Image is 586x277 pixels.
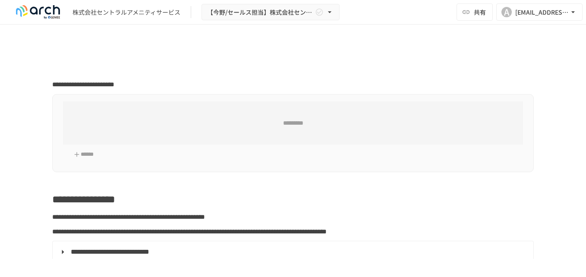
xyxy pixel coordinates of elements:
[207,7,313,18] span: 【今野/セールス担当】株式会社セントラルアメニティサービス様_初期設定サポート
[202,4,340,21] button: 【今野/セールス担当】株式会社セントラルアメニティサービス様_初期設定サポート
[457,3,493,21] button: 共有
[72,8,180,17] div: 株式会社セントラルアメニティサービス
[496,3,583,21] button: A[EMAIL_ADDRESS][DOMAIN_NAME]
[515,7,569,18] div: [EMAIL_ADDRESS][DOMAIN_NAME]
[501,7,512,17] div: A
[474,7,486,17] span: 共有
[10,5,66,19] img: logo-default@2x-9cf2c760.svg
